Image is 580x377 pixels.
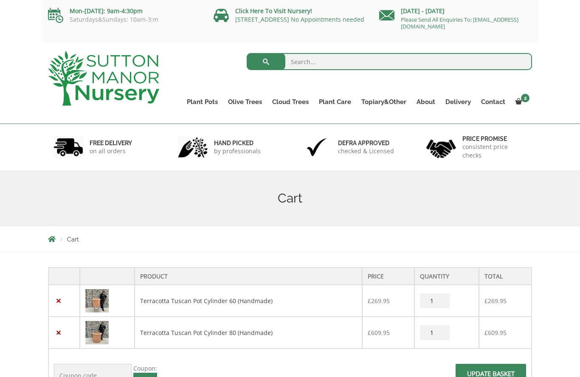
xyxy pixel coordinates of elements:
[247,53,532,70] input: Search...
[420,325,450,340] input: Product quantity
[54,328,63,337] a: Remove this item
[484,297,488,305] span: £
[338,147,394,155] p: checked & Licensed
[356,96,411,108] a: Topiary&Other
[302,136,332,158] img: 3.jpg
[48,6,201,16] p: Mon-[DATE]: 9am-4:30pm
[368,297,390,305] bdi: 269.95
[48,236,532,242] nav: Breadcrumbs
[223,96,267,108] a: Olive Trees
[362,267,415,285] th: Price
[140,329,273,337] a: Terracotta Tuscan Pot Cylinder 80 (Handmade)
[368,329,371,337] span: £
[48,51,159,106] img: logo
[133,364,157,372] label: Coupon:
[178,136,208,158] img: 2.jpg
[462,135,527,143] h6: Price promise
[48,191,532,206] h1: Cart
[314,96,356,108] a: Plant Care
[484,329,507,337] bdi: 609.95
[368,329,390,337] bdi: 609.95
[420,293,450,308] input: Product quantity
[90,147,132,155] p: on all orders
[67,236,79,243] span: Cart
[214,147,261,155] p: by professionals
[401,16,518,30] a: Please Send All Enquiries To: [EMAIL_ADDRESS][DOMAIN_NAME]
[462,143,527,160] p: consistent price checks
[135,267,362,285] th: Product
[338,139,394,147] h6: Defra approved
[140,297,273,305] a: Terracotta Tuscan Pot Cylinder 60 (Handmade)
[54,296,63,305] a: Remove this item
[440,96,476,108] a: Delivery
[411,96,440,108] a: About
[379,6,532,16] p: [DATE] - [DATE]
[235,7,312,15] a: Click Here To Visit Nursery!
[521,94,529,102] span: 2
[85,321,109,344] img: Cart - CCBABD90 8A3F 4822 8130 59D769BC75C1 1 105 c
[214,139,261,147] h6: hand picked
[484,297,507,305] bdi: 269.95
[85,289,109,312] img: Cart - 21683ADA 309E 49C1 8A83 63CBDDF845BE 1 105 c
[235,15,364,23] a: [STREET_ADDRESS] No Appointments needed
[426,134,456,160] img: 4.jpg
[484,329,488,337] span: £
[479,267,532,285] th: Total
[267,96,314,108] a: Cloud Trees
[48,16,201,23] p: Saturdays&Sundays: 10am-3:m
[476,96,510,108] a: Contact
[510,96,532,108] a: 2
[368,297,371,305] span: £
[53,136,83,158] img: 1.jpg
[182,96,223,108] a: Plant Pots
[414,267,479,285] th: Quantity
[90,139,132,147] h6: FREE DELIVERY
